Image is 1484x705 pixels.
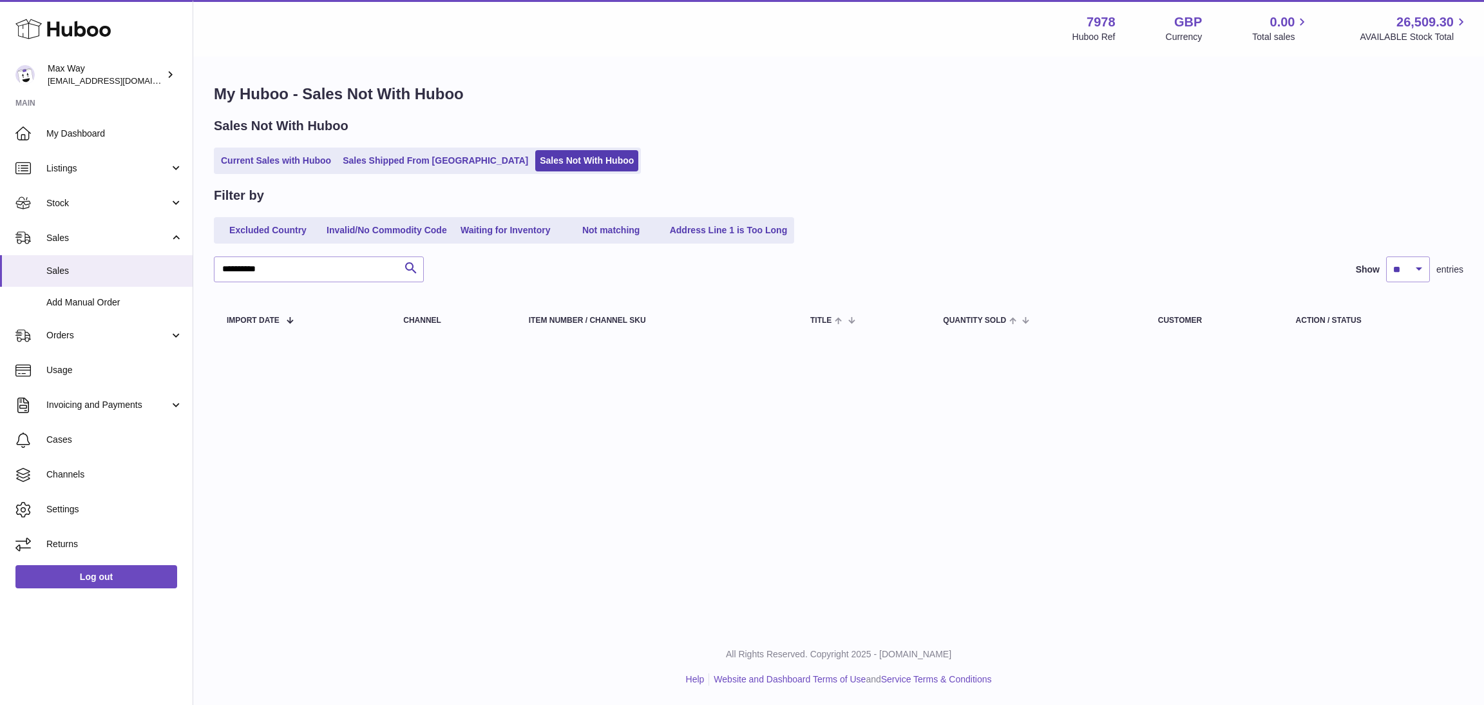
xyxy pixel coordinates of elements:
li: and [709,673,991,686]
span: Sales [46,232,169,244]
a: 26,509.30 AVAILABLE Stock Total [1360,14,1469,43]
a: Excluded Country [216,220,319,241]
a: Current Sales with Huboo [216,150,336,171]
div: Currency [1166,31,1203,43]
span: 0.00 [1270,14,1295,31]
span: Add Manual Order [46,296,183,309]
span: AVAILABLE Stock Total [1360,31,1469,43]
a: Website and Dashboard Terms of Use [714,674,866,684]
a: Service Terms & Conditions [881,674,992,684]
a: Sales Not With Huboo [535,150,638,171]
div: Action / Status [1296,316,1451,325]
span: Stock [46,197,169,209]
h2: Sales Not With Huboo [214,117,348,135]
a: Address Line 1 is Too Long [665,220,792,241]
span: Channels [46,468,183,481]
a: 0.00 Total sales [1252,14,1309,43]
span: Total sales [1252,31,1309,43]
div: Huboo Ref [1072,31,1116,43]
div: Customer [1158,316,1270,325]
span: Orders [46,329,169,342]
span: Title [810,316,832,325]
span: Returns [46,538,183,550]
span: My Dashboard [46,128,183,140]
span: Import date [227,316,280,325]
label: Show [1356,264,1380,276]
h2: Filter by [214,187,264,204]
span: Settings [46,503,183,516]
a: Sales Shipped From [GEOGRAPHIC_DATA] [338,150,533,171]
strong: 7978 [1087,14,1116,31]
a: Waiting for Inventory [454,220,557,241]
span: Cases [46,434,183,446]
a: Log out [15,565,177,588]
a: Invalid/No Commodity Code [322,220,452,241]
span: [EMAIL_ADDRESS][DOMAIN_NAME] [48,75,189,86]
img: Max@LongevityBox.co.uk [15,65,35,84]
span: Listings [46,162,169,175]
p: All Rights Reserved. Copyright 2025 - [DOMAIN_NAME] [204,648,1474,661]
h1: My Huboo - Sales Not With Huboo [214,84,1463,104]
span: 26,509.30 [1396,14,1454,31]
div: Channel [403,316,503,325]
span: Sales [46,265,183,277]
span: Quantity Sold [943,316,1006,325]
div: Max Way [48,63,164,87]
span: Usage [46,364,183,376]
a: Help [686,674,705,684]
span: Invoicing and Payments [46,399,169,411]
strong: GBP [1174,14,1202,31]
a: Not matching [560,220,663,241]
span: entries [1436,264,1463,276]
div: Item Number / Channel SKU [529,316,785,325]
